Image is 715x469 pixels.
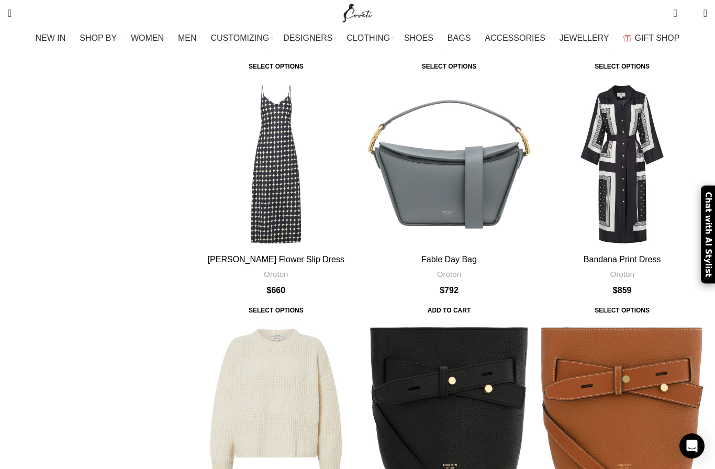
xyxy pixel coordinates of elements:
[131,28,167,49] a: WOMEN
[420,301,478,320] a: Add to cart: “Fable Day Bag”
[241,58,311,76] a: Select options for “Poplin Long Sleeve Shirt”
[178,33,197,43] span: MEN
[415,58,484,76] a: Select options for “Cropped Colour Block Dinner Shirt”
[208,255,344,264] a: [PERSON_NAME] Flower Slip Dress
[267,286,286,295] bdi: 660
[283,33,332,43] span: DESIGNERS
[211,33,270,43] span: CUSTOMIZING
[584,255,661,264] a: Bandana Print Dress
[415,58,484,76] span: Select options
[685,3,696,24] div: My Wishlist
[36,33,66,43] span: NEW IN
[241,301,311,320] span: Select options
[211,28,273,49] a: CUSTOMIZING
[613,286,618,295] span: $
[421,255,477,264] a: Fable Day Bag
[3,28,712,49] div: Main navigation
[404,33,433,43] span: SHOES
[191,80,361,250] a: Penny Flower Slip Dress
[587,301,657,320] a: Select options for “Bandana Print Dress”
[347,28,394,49] a: CLOTHING
[623,35,631,41] img: GiftBag
[668,3,682,24] a: 0
[437,269,461,280] a: Oroton
[560,28,613,49] a: JEWELLERY
[340,8,375,17] a: Site logo
[440,286,459,295] bdi: 792
[610,269,634,280] a: Oroton
[613,286,632,295] bdi: 859
[537,80,707,250] a: Bandana Print Dress
[587,301,657,320] span: Select options
[241,58,311,76] span: Select options
[485,33,545,43] span: ACCESSORIES
[448,33,471,43] span: BAGS
[440,286,444,295] span: $
[267,286,272,295] span: $
[36,28,70,49] a: NEW IN
[241,301,311,320] a: Select options for “Penny Flower Slip Dress”
[131,33,164,43] span: WOMEN
[674,5,682,13] span: 0
[448,28,474,49] a: BAGS
[560,33,609,43] span: JEWELLERY
[687,10,695,18] span: 0
[485,28,549,49] a: ACCESSORIES
[587,58,657,76] a: Select options for “Single Breasted Blazer”
[587,58,657,76] span: Select options
[80,28,120,49] a: SHOP BY
[404,28,437,49] a: SHOES
[364,80,534,250] a: Fable Day Bag
[3,3,17,24] a: Search
[283,28,336,49] a: DESIGNERS
[635,33,680,43] span: GIFT SHOP
[347,33,390,43] span: CLOTHING
[178,28,200,49] a: MEN
[679,433,705,459] div: Open Intercom Messenger
[80,33,117,43] span: SHOP BY
[623,28,680,49] a: GIFT SHOP
[264,269,288,280] a: Oroton
[420,301,478,320] span: Add to cart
